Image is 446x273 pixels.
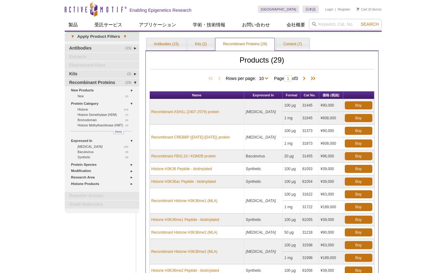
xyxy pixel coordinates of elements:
[283,175,301,188] td: 100 µg
[125,94,132,99] span: (2)
[319,163,343,175] td: ¥39,000
[151,166,212,172] a: Histone H3K36 Peptide - biotinylated
[301,252,319,264] td: 31998
[65,79,139,87] a: (29)Recombinant Proteins
[359,21,380,27] button: Search
[151,198,218,204] a: Recombinant Histone H3K36me1 (MLA)
[301,150,319,163] td: 31455
[151,109,219,115] a: Recombinant ASH1L (2407-2579) protein
[125,149,132,155] span: (9)
[345,203,372,211] a: Buy
[246,199,276,203] i: [MEDICAL_DATA]
[78,107,132,112] a: (14)Histone
[78,155,132,160] a: (5)Synthetic
[71,181,136,187] a: Histone Products
[338,7,350,11] a: Register
[151,249,218,254] a: Recombinant Histone H3K36me2 (MLA)
[283,239,301,252] td: 100 µg
[325,7,333,11] a: Login
[78,123,132,128] a: (4)Histone Methyltransferase (HMT)
[283,150,301,163] td: 20 µg
[244,214,283,226] td: Synthetic
[301,163,319,175] td: 81053
[309,19,382,29] input: Keyword, Cat. No.
[78,145,103,148] i: [MEDICAL_DATA]
[319,201,343,214] td: ¥189,000
[345,254,372,262] a: Buy
[357,7,367,11] a: Cart
[345,101,372,109] a: Buy
[65,70,139,78] a: (2)Kits
[345,152,372,160] a: Buy
[301,214,319,226] td: 81055
[71,168,136,174] a: Modification
[78,112,132,117] a: (7)Histone Demethylase (HDM)
[130,7,192,13] h2: Enabling Epigenetics Research
[283,226,301,239] td: 50 µg
[238,19,274,31] a: お問い合わせ
[68,34,77,39] span: ▾
[71,138,136,144] a: Expressed In
[357,6,382,13] li: (0 items)
[301,112,319,125] td: 31845
[65,53,139,61] a: Extracts
[301,201,319,214] td: 31722
[301,239,319,252] td: 31598
[91,19,126,31] a: 受託サービス
[335,6,336,13] li: |
[65,61,139,69] a: Fluorescent Dyes
[71,174,136,181] a: Research Area
[345,165,372,173] a: Buy
[125,44,135,52] span: (15)
[188,38,214,51] a: Kits (2)
[301,137,319,150] td: 31873
[361,22,379,27] span: Search
[283,91,301,99] th: Format
[345,178,372,186] a: Buy
[135,19,180,31] a: アプリケーション
[146,38,186,51] a: Antibodies (15)
[78,144,132,149] a: (15) [MEDICAL_DATA]
[283,252,301,264] td: 1 mg
[124,144,132,149] span: (15)
[246,230,276,235] i: [MEDICAL_DATA]
[283,163,301,175] td: 100 µg
[301,91,319,99] th: Cat No.
[120,34,130,39] span: ▾
[302,6,319,13] a: 日本語
[151,134,230,140] a: Recombinant CREBBP ([DATE]-[DATE]) protein
[307,76,317,82] span: Last Page
[207,76,216,82] span: First Page
[71,161,136,168] a: Protein Species
[283,137,301,150] td: 1 mg
[125,79,135,87] span: (29)
[283,201,301,214] td: 1 mg
[127,70,135,78] span: (2)
[345,127,372,135] a: Buy
[345,216,372,224] a: Buy
[345,228,372,236] a: Buy
[125,155,132,160] span: (5)
[319,137,343,150] td: ¥608,000
[244,150,283,163] td: Baculovirus
[78,149,132,155] a: (9)Baculovirus
[319,188,343,201] td: ¥63,000
[149,57,375,69] h2: Products (29)
[125,123,132,128] span: (4)
[283,112,301,125] td: 1 mg
[71,100,136,107] a: Protein Category
[345,190,372,198] a: Buy
[246,135,276,139] i: [MEDICAL_DATA]
[71,87,136,94] a: New Products
[319,226,343,239] td: ¥90,000
[301,175,319,188] td: 81054
[150,91,245,99] th: Name
[244,91,283,99] th: Expressed In
[65,200,139,209] a: Small Molecules
[216,76,223,82] span: Previous Page
[151,230,218,235] a: Recombinant Histone H3K36me2 (MLA)
[301,226,319,239] td: 31218
[125,112,132,117] span: (7)
[319,239,343,252] td: ¥63,000
[319,112,343,125] td: ¥608,000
